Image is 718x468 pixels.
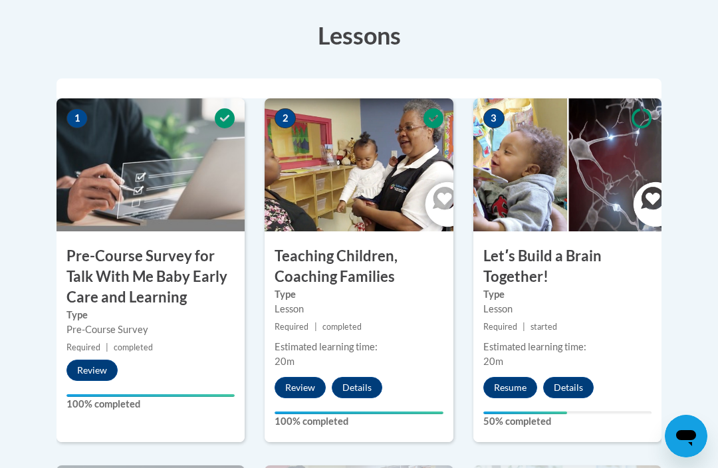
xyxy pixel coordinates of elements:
div: Estimated learning time: [275,340,443,354]
span: Required [66,342,100,352]
span: 20m [275,356,295,367]
div: Lesson [483,302,652,316]
span: completed [114,342,153,352]
span: | [106,342,108,352]
div: Your progress [66,394,235,397]
div: Pre-Course Survey [66,322,235,337]
button: Review [66,360,118,381]
span: | [523,322,525,332]
span: Required [275,322,308,332]
span: started [531,322,557,332]
img: Course Image [473,98,661,231]
h3: Pre-Course Survey for Talk With Me Baby Early Care and Learning [57,246,245,307]
button: Details [543,377,594,398]
label: Type [66,308,235,322]
button: Review [275,377,326,398]
label: 100% completed [275,414,443,429]
h3: Letʹs Build a Brain Together! [473,246,661,287]
span: 3 [483,108,505,128]
label: 100% completed [66,397,235,411]
button: Details [332,377,382,398]
label: Type [275,287,443,302]
iframe: Button to launch messaging window [665,415,707,457]
span: Required [483,322,517,332]
h3: Teaching Children, Coaching Families [265,246,453,287]
span: 20m [483,356,503,367]
div: Lesson [275,302,443,316]
span: 1 [66,108,88,128]
span: | [314,322,317,332]
img: Course Image [265,98,453,231]
h3: Lessons [57,19,661,52]
div: Your progress [275,411,443,414]
span: completed [322,322,362,332]
button: Resume [483,377,537,398]
label: Type [483,287,652,302]
span: 2 [275,108,296,128]
div: Your progress [483,411,568,414]
label: 50% completed [483,414,652,429]
img: Course Image [57,98,245,231]
div: Estimated learning time: [483,340,652,354]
